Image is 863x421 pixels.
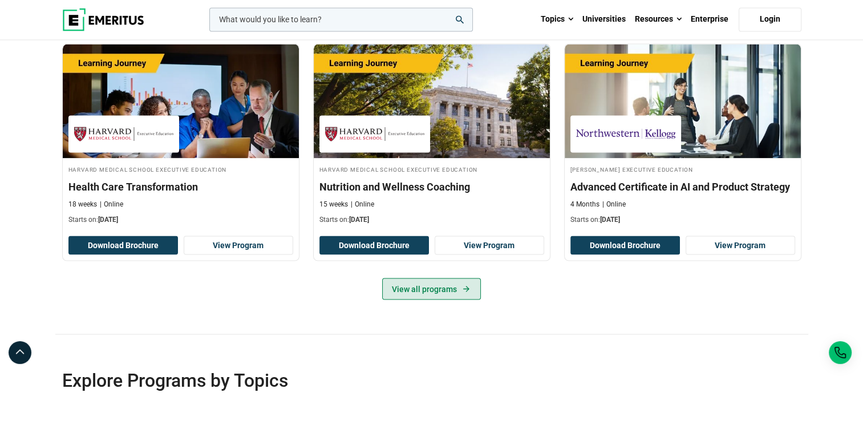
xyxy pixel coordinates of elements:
[565,44,801,158] img: Advanced Certificate in AI and Product Strategy | Online AI and Machine Learning Course
[570,199,599,209] p: 4 Months
[68,214,293,224] p: Starts on:
[600,215,620,223] span: [DATE]
[209,7,473,31] input: woocommerce-product-search-field-0
[351,199,374,209] p: Online
[68,164,293,173] h4: Harvard Medical School Executive Education
[63,44,299,230] a: Healthcare Course by Harvard Medical School Executive Education - August 14, 2025 Harvard Medical...
[382,278,481,299] a: View all programs
[74,121,173,147] img: Harvard Medical School Executive Education
[570,164,795,173] h4: [PERSON_NAME] Executive Education
[349,215,369,223] span: [DATE]
[325,121,424,147] img: Harvard Medical School Executive Education
[68,199,97,209] p: 18 weeks
[68,179,293,193] h3: Health Care Transformation
[319,214,544,224] p: Starts on:
[63,44,299,158] img: Health Care Transformation | Online Healthcare Course
[319,236,429,255] button: Download Brochure
[570,236,680,255] button: Download Brochure
[739,7,801,31] a: Login
[98,215,118,223] span: [DATE]
[319,199,348,209] p: 15 weeks
[314,44,550,158] img: Nutrition and Wellness Coaching | Online Healthcare Course
[62,369,727,391] h2: Explore Programs by Topics
[565,44,801,230] a: AI and Machine Learning Course by Kellogg Executive Education - September 4, 2025 Kellogg Executi...
[314,44,550,230] a: Healthcare Course by Harvard Medical School Executive Education - September 4, 2025 Harvard Medic...
[319,164,544,173] h4: Harvard Medical School Executive Education
[570,179,795,193] h3: Advanced Certificate in AI and Product Strategy
[435,236,544,255] a: View Program
[602,199,626,209] p: Online
[319,179,544,193] h3: Nutrition and Wellness Coaching
[184,236,293,255] a: View Program
[68,236,178,255] button: Download Brochure
[570,214,795,224] p: Starts on:
[100,199,123,209] p: Online
[686,236,795,255] a: View Program
[576,121,675,147] img: Kellogg Executive Education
